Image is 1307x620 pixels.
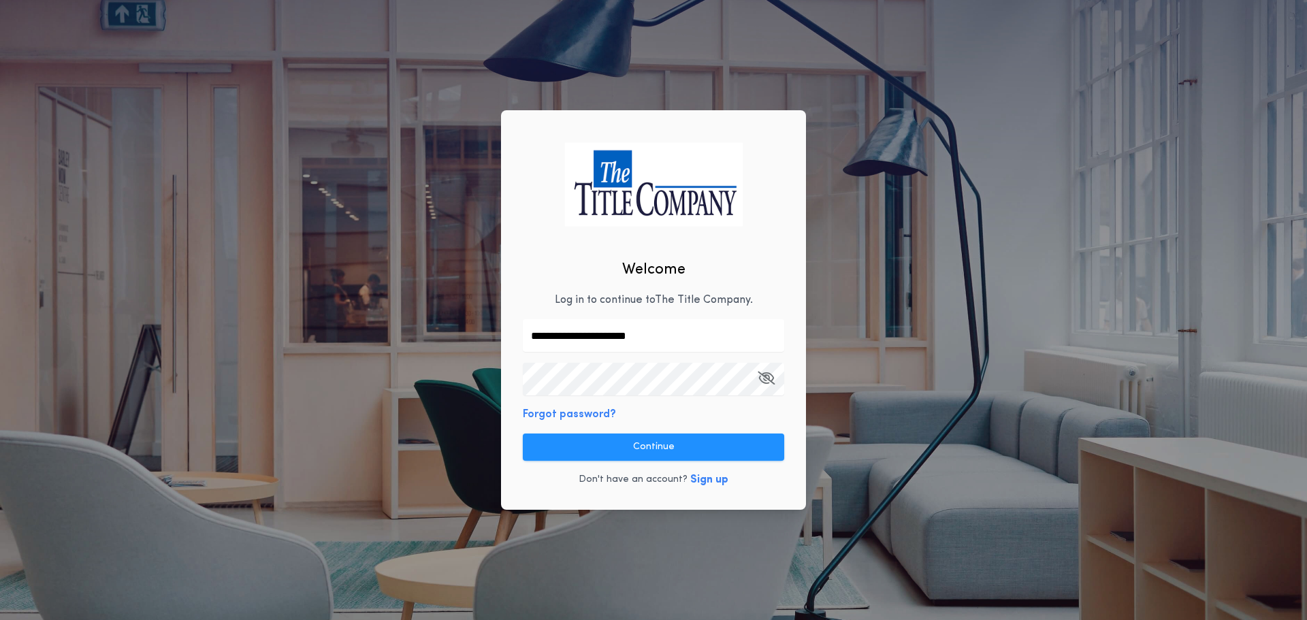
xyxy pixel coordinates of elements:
[690,472,728,488] button: Sign up
[523,406,616,423] button: Forgot password?
[564,142,743,226] img: logo
[622,259,685,281] h2: Welcome
[579,473,688,487] p: Don't have an account?
[523,434,784,461] button: Continue
[555,292,753,308] p: Log in to continue to The Title Company .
